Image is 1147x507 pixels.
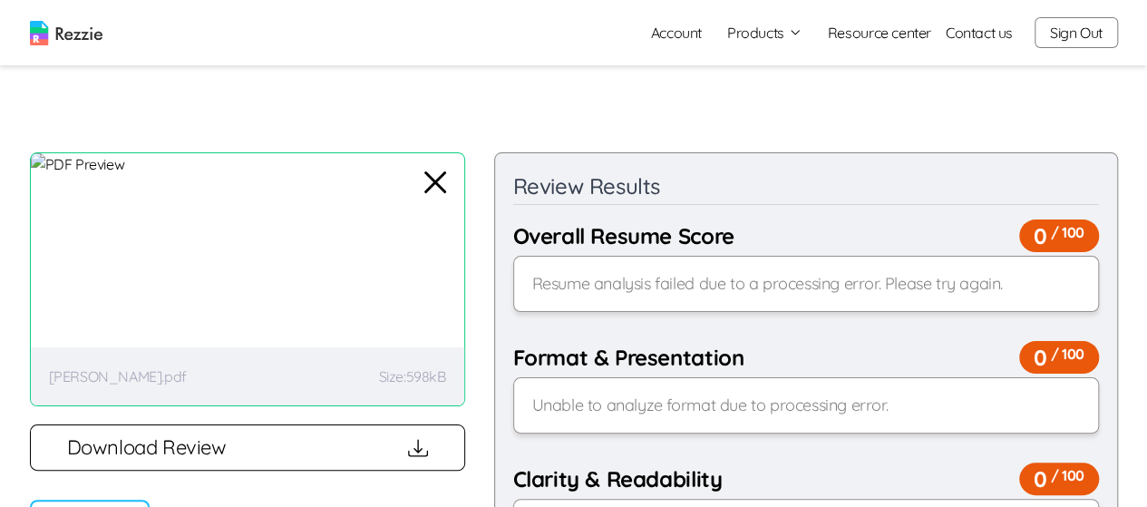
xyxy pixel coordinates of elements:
div: Format & Presentation [513,341,1099,374]
span: / 100 [1050,221,1084,243]
span: / 100 [1050,464,1084,486]
span: 0 [1019,219,1099,252]
button: Products [727,22,802,44]
p: [PERSON_NAME].pdf [49,366,187,387]
img: logo [30,21,102,45]
p: Size: 598kB [378,366,445,387]
span: 0 [1019,341,1099,374]
button: Download Review [30,424,465,471]
div: Clarity & Readability [513,463,1099,495]
div: Review Results [513,171,1099,205]
a: Account [637,15,716,51]
a: Resource center [828,22,931,44]
div: Resume analysis failed due to a processing error. Please try again. [513,256,1099,312]
button: Sign Out [1035,17,1118,48]
a: Contact us [946,22,1013,44]
span: / 100 [1050,343,1084,365]
span: 0 [1019,463,1099,495]
div: Unable to analyze format due to processing error. [513,377,1099,434]
div: Overall Resume Score [513,219,1099,252]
